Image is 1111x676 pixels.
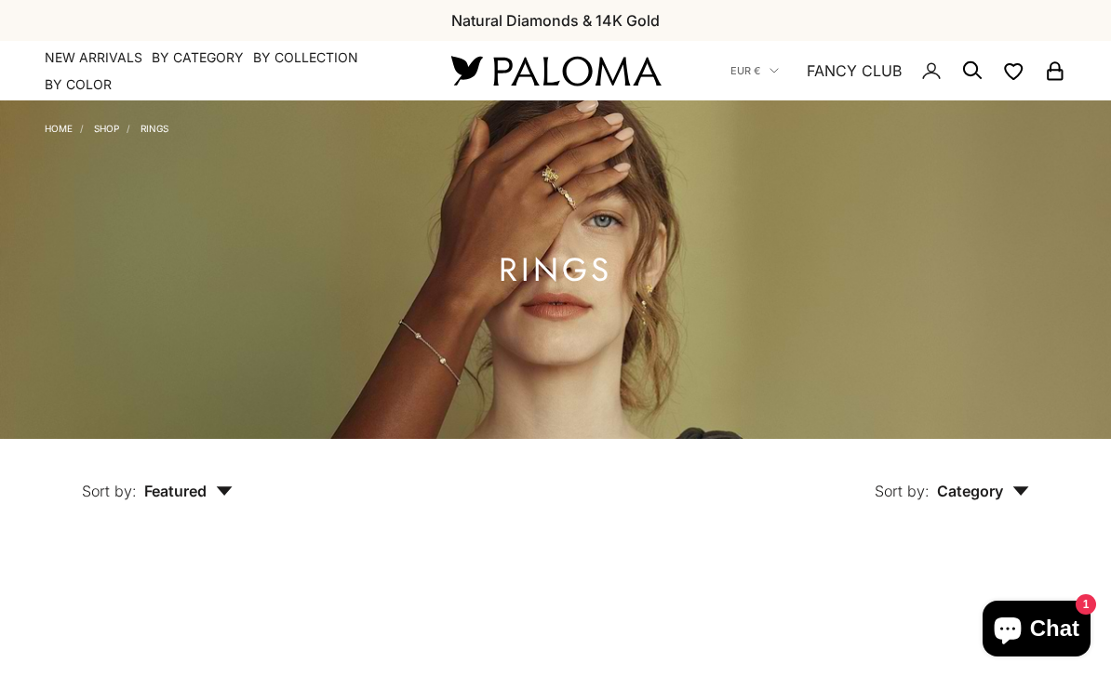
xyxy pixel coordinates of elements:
[730,62,760,79] span: EUR €
[45,119,168,134] nav: Breadcrumb
[875,482,930,500] span: Sort by:
[45,75,112,94] summary: By Color
[730,41,1066,100] nav: Secondary navigation
[144,482,233,500] span: Featured
[45,48,142,67] a: NEW ARRIVALS
[451,8,660,33] p: Natural Diamonds & 14K Gold
[39,439,275,517] button: Sort by: Featured
[253,48,358,67] summary: By Collection
[82,482,137,500] span: Sort by:
[94,123,119,134] a: Shop
[141,123,168,134] a: Rings
[807,59,902,83] a: FANCY CLUB
[45,48,407,94] nav: Primary navigation
[499,258,612,282] h1: Rings
[832,439,1072,517] button: Sort by: Category
[937,482,1029,500] span: Category
[730,62,779,79] button: EUR €
[152,48,244,67] summary: By Category
[977,601,1096,661] inbox-online-store-chat: Shopify online store chat
[45,123,73,134] a: Home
